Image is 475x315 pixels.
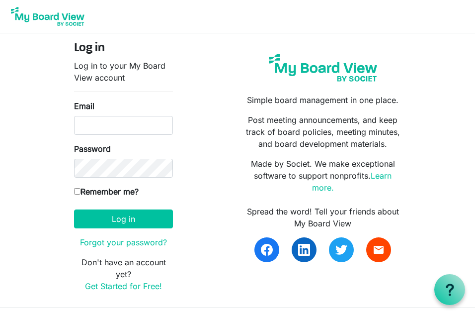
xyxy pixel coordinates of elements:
[366,237,391,262] a: email
[74,100,94,112] label: Email
[261,244,273,256] img: facebook.svg
[245,114,401,150] p: Post meeting announcements, and keep track of board policies, meeting minutes, and board developm...
[74,188,80,195] input: Remember me?
[245,158,401,194] p: Made by Societ. We make exceptional software to support nonprofits.
[74,60,173,84] p: Log in to your My Board View account
[74,143,111,155] label: Password
[74,41,173,56] h4: Log in
[298,244,310,256] img: linkedin.svg
[74,210,173,228] button: Log in
[373,244,385,256] span: email
[312,171,392,193] a: Learn more.
[245,94,401,106] p: Simple board management in one place.
[74,186,139,198] label: Remember me?
[85,281,162,291] a: Get Started for Free!
[245,206,401,229] div: Spread the word! Tell your friends about My Board View
[335,244,347,256] img: twitter.svg
[8,4,87,29] img: My Board View Logo
[264,49,382,86] img: my-board-view-societ.svg
[74,256,173,292] p: Don't have an account yet?
[80,237,167,247] a: Forgot your password?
